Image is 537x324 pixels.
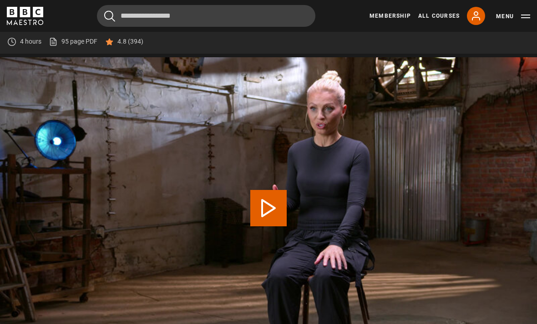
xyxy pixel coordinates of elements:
[97,5,315,27] input: Search
[418,12,460,20] a: All Courses
[7,7,43,25] svg: BBC Maestro
[49,37,97,46] a: 95 page PDF
[117,37,143,46] p: 4.8 (394)
[496,12,530,21] button: Toggle navigation
[250,190,287,226] button: Play Video
[104,10,115,22] button: Submit the search query
[370,12,411,20] a: Membership
[20,37,41,46] p: 4 hours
